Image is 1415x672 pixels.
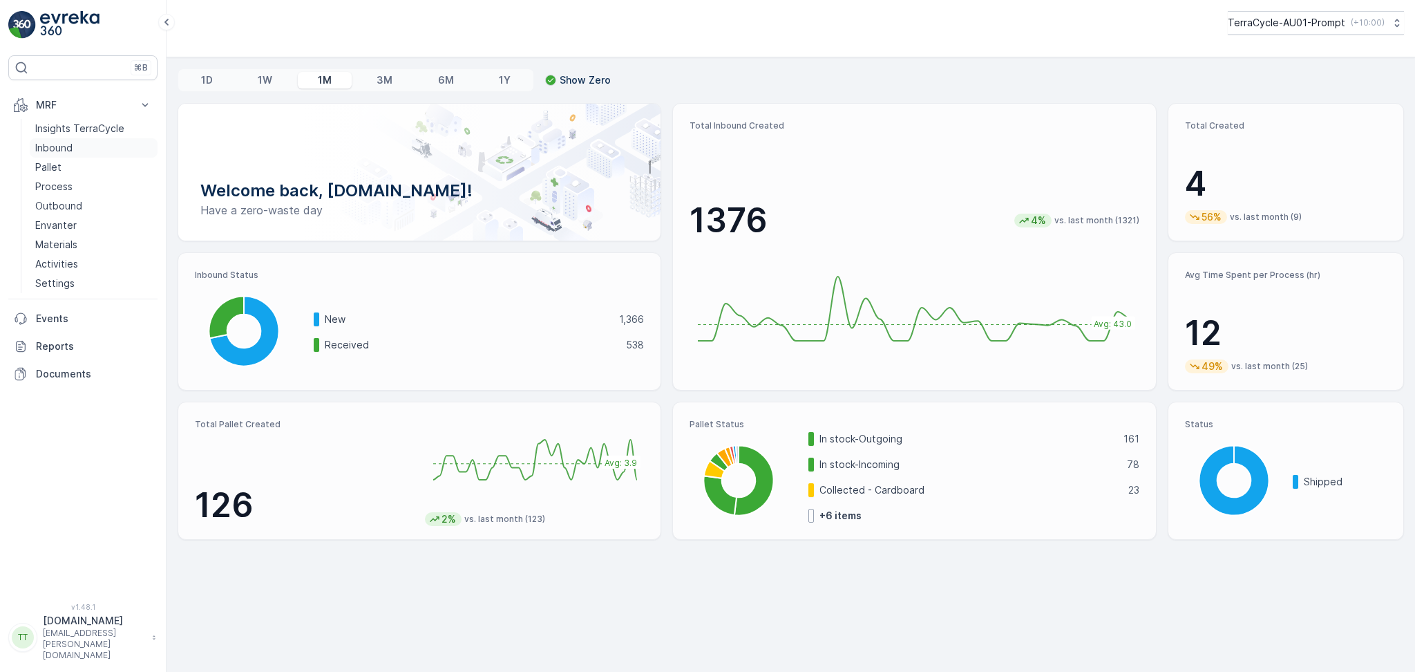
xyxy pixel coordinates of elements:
p: vs. last month (1321) [1054,215,1139,226]
p: 161 [1123,432,1139,446]
p: Insights TerraCycle [35,122,124,136]
button: TT[DOMAIN_NAME][EMAIL_ADDRESS][PERSON_NAME][DOMAIN_NAME] [8,614,158,661]
p: 1Y [499,73,511,87]
p: 78 [1127,458,1139,472]
p: Inbound [35,141,73,155]
img: logo_light-DOdMpM7g.png [40,11,99,39]
p: 1M [318,73,332,87]
button: MRF [8,91,158,119]
p: Total Pallet Created [195,419,414,430]
a: Activities [30,254,158,274]
p: 1376 [690,200,768,241]
p: Settings [35,277,75,290]
p: TerraCycle-AU01-Prompt [1228,16,1345,30]
p: 23 [1128,483,1139,497]
p: Inbound Status [195,270,644,281]
p: [DOMAIN_NAME] [43,614,145,628]
p: 56% [1200,210,1223,224]
p: 1W [258,73,272,87]
p: 126 [195,485,414,526]
p: vs. last month (9) [1230,212,1302,223]
p: Pallet [35,160,61,174]
p: Events [36,312,152,326]
p: In stock-Outgoing [819,432,1114,446]
div: TT [12,626,34,648]
p: Show Zero [560,73,611,87]
a: Pallet [30,158,158,177]
p: 4 [1185,163,1387,205]
p: 4% [1029,214,1047,227]
p: 6M [438,73,454,87]
p: vs. last month (123) [464,514,545,525]
a: Events [8,305,158,333]
a: Envanter [30,216,158,235]
p: 1,366 [619,312,644,326]
p: Total Inbound Created [690,120,1139,131]
p: 538 [626,338,644,352]
p: vs. last month (25) [1231,361,1308,372]
p: Process [35,180,73,194]
a: Outbound [30,196,158,216]
p: Collected - Cardboard [819,483,1119,497]
p: + 6 items [819,509,862,523]
p: MRF [36,98,130,112]
p: 2% [440,512,457,526]
p: ⌘B [134,62,148,73]
p: Outbound [35,199,82,213]
p: Activities [35,257,78,271]
p: Shipped [1304,475,1387,489]
p: Total Created [1185,120,1387,131]
a: Insights TerraCycle [30,119,158,138]
span: v 1.48.1 [8,603,158,611]
p: 12 [1185,312,1387,354]
p: Materials [35,238,77,252]
a: Documents [8,360,158,388]
a: Process [30,177,158,196]
p: 1D [201,73,213,87]
p: Pallet Status [690,419,1139,430]
a: Reports [8,333,158,360]
p: Documents [36,367,152,381]
p: Status [1185,419,1387,430]
p: 3M [377,73,392,87]
a: Inbound [30,138,158,158]
p: Avg Time Spent per Process (hr) [1185,270,1387,281]
p: New [325,312,610,326]
p: Welcome back, [DOMAIN_NAME]! [200,180,638,202]
button: TerraCycle-AU01-Prompt(+10:00) [1228,11,1404,35]
p: In stock-Incoming [819,458,1117,472]
p: 49% [1200,360,1224,373]
img: logo [8,11,36,39]
p: ( +10:00 ) [1351,17,1385,28]
p: Received [325,338,617,352]
p: Envanter [35,218,77,232]
p: Have a zero-waste day [200,202,638,218]
a: Materials [30,235,158,254]
p: Reports [36,339,152,353]
a: Settings [30,274,158,293]
p: [EMAIL_ADDRESS][PERSON_NAME][DOMAIN_NAME] [43,628,145,661]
